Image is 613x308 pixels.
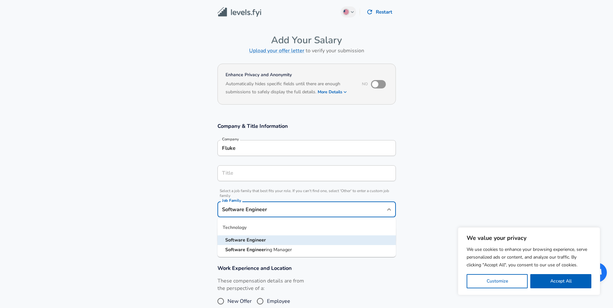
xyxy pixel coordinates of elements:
[222,199,241,202] label: Job Family
[385,205,394,214] button: Close
[217,264,396,272] h3: Work Experience and Location
[318,87,347,97] button: More Details
[362,81,368,87] span: No
[222,137,239,141] label: Company
[247,237,266,243] strong: Engineer
[225,237,247,243] strong: Software
[267,297,290,305] span: Employee
[364,5,396,19] button: Restart
[247,246,266,253] strong: Engineer
[467,274,528,288] button: Customize
[220,143,393,153] input: Google
[220,168,393,178] input: Software Engineer
[217,34,396,46] h4: Add Your Salary
[217,7,261,17] img: Levels.fyi
[217,277,304,292] label: These compensation details are from the perspective of a:
[467,246,591,269] p: We use cookies to enhance your browsing experience, serve personalized ads or content, and analyz...
[226,80,353,97] h6: Automatically hides specific fields until there are enough submissions to safely display the full...
[341,6,356,17] button: English (US)
[249,47,304,54] a: Upload your offer letter
[467,234,591,242] p: We value your privacy
[225,246,247,253] strong: Software
[217,189,396,198] span: Select a job family that best fits your role. If you can't find one, select 'Other' to enter a cu...
[217,46,396,55] h6: to verify your submission
[530,274,591,288] button: Accept All
[266,246,292,253] span: ing Manager
[217,122,396,130] h3: Company & Title Information
[220,204,383,214] input: Software Engineer
[343,9,349,15] img: English (US)
[217,220,396,235] div: Technology
[458,227,600,295] div: We value your privacy
[226,72,353,78] h4: Enhance Privacy and Anonymity
[227,297,252,305] span: New Offer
